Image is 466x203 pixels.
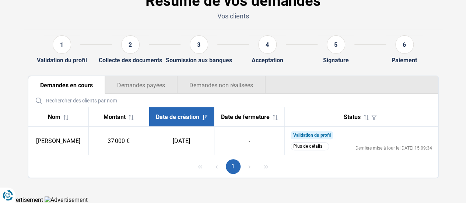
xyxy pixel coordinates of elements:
span: Validation du profil [293,133,330,138]
button: Plus de détails [291,142,329,150]
div: Soumission aux banques [166,57,232,64]
button: Demandes non réalisées [177,76,266,94]
div: Validation du profil [37,57,87,64]
div: 3 [190,35,208,54]
div: Paiement [392,57,417,64]
td: [PERSON_NAME] [28,127,89,155]
button: Demandes en cours [28,76,105,94]
span: Date de création [156,113,199,120]
input: Rechercher des clients par nom [31,94,435,107]
p: Vos clients [28,11,439,21]
td: - [214,127,284,155]
button: Demandes payées [105,76,177,94]
div: Acceptation [252,57,283,64]
div: Dernière mise à jour le [DATE] 15:09:34 [355,146,432,150]
button: First Page [193,159,207,174]
button: Page 1 [226,159,241,174]
span: Date de fermeture [221,113,270,120]
div: 1 [53,35,71,54]
td: 37 000 € [88,127,149,155]
div: 6 [395,35,414,54]
div: Signature [323,57,349,64]
button: Next Page [242,159,257,174]
span: Status [344,113,361,120]
div: 5 [327,35,345,54]
button: Previous Page [209,159,224,174]
span: Montant [104,113,126,120]
button: Last Page [259,159,273,174]
div: 4 [258,35,277,54]
div: Collecte des documents [99,57,162,64]
td: [DATE] [149,127,214,155]
div: 2 [121,35,140,54]
span: Nom [48,113,60,120]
